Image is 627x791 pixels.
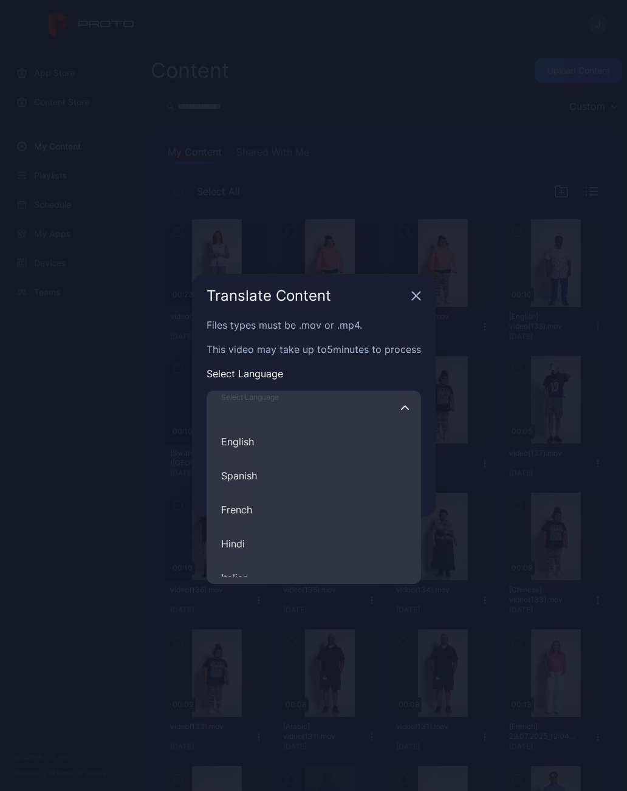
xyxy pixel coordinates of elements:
div: Translate Content [207,289,406,303]
input: Select LanguageEnglishSpanishFrenchHindiItalian [207,391,421,425]
button: Select LanguageSpanishFrenchHindiItalian [207,425,421,459]
button: Select LanguageEnglishFrenchHindiItalian [207,459,421,493]
span: Select Language [221,392,279,402]
p: This video may take up to 5 minutes to process [207,342,421,357]
button: Select LanguageEnglishSpanishFrenchHindi [207,561,421,595]
p: Files types must be .mov or .mp4. [207,318,421,332]
button: Select LanguageEnglishSpanishHindiItalian [207,493,421,527]
button: Select LanguageEnglishSpanishFrenchItalian [207,527,421,561]
button: Select LanguageEnglishSpanishFrenchHindiItalian [400,391,410,425]
p: Select Language [207,366,421,381]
